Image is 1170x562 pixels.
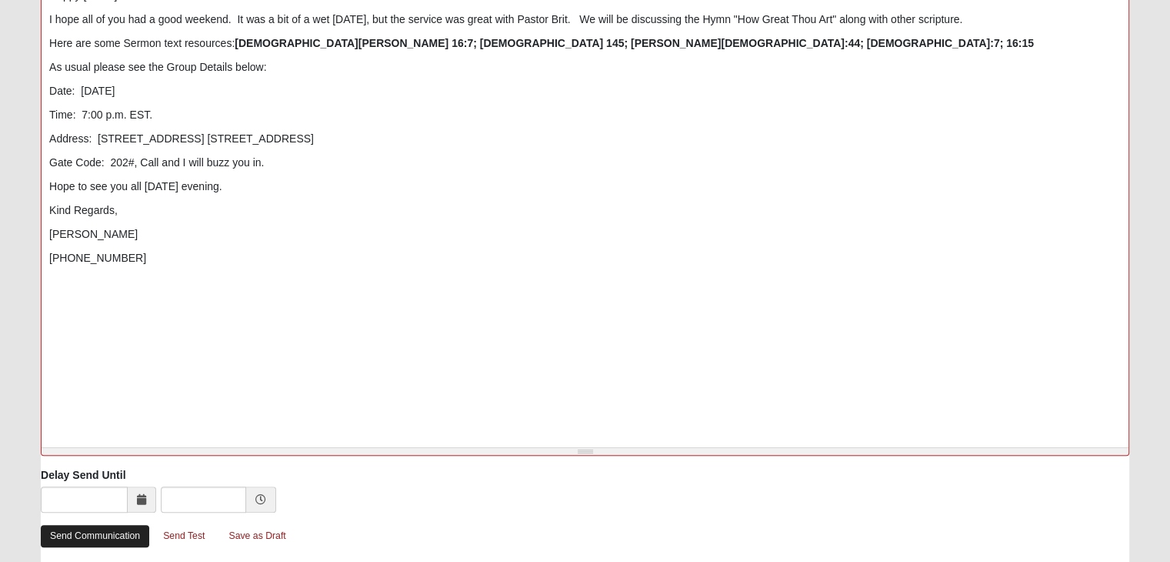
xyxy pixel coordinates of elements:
a: Send Test [153,524,215,548]
p: I hope all of you had a good weekend. It was a bit of a wet [DATE], but the service was great wit... [49,12,1121,28]
p: [PERSON_NAME] [49,226,1121,243]
p: Time: 7:00 p.m. EST. [49,107,1121,123]
a: Save as Draft [218,524,295,548]
a: Send Communication [41,525,149,547]
p: Gate Code: 202#, Call and I will buzz you in. [49,155,1121,171]
label: Delay Send Until [41,467,125,483]
div: Resize [42,448,1128,455]
b: [DEMOGRAPHIC_DATA][PERSON_NAME] 16:7; [DEMOGRAPHIC_DATA] 145; [PERSON_NAME][DEMOGRAPHIC_DATA]:44;... [235,37,1034,49]
p: Address: [STREET_ADDRESS] [STREET_ADDRESS] [49,131,1121,147]
p: Kind Regards, [49,202,1121,219]
p: Here are some Sermon text resources: [49,35,1121,52]
p: Date: [DATE] [49,83,1121,99]
p: As usual please see the Group Details below: [49,59,1121,75]
p: Hope to see you all [DATE] evening. [49,179,1121,195]
p: [PHONE_NUMBER] [49,250,1121,266]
